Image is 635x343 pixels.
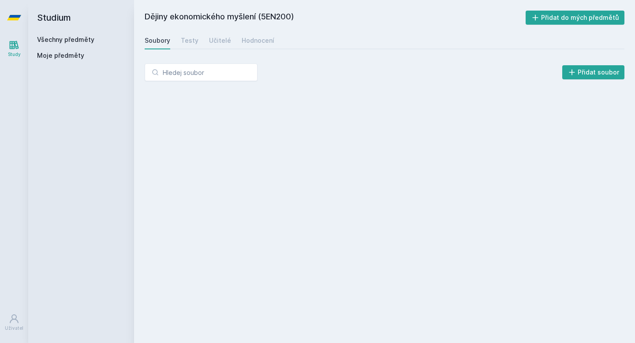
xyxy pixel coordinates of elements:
button: Přidat soubor [562,65,625,79]
h2: Dějiny ekonomického myšlení (5EN200) [145,11,526,25]
a: Soubory [145,32,170,49]
a: Testy [181,32,198,49]
a: Hodnocení [242,32,274,49]
a: Uživatel [2,309,26,336]
button: Přidat do mých předmětů [526,11,625,25]
div: Uživatel [5,325,23,332]
span: Moje předměty [37,51,84,60]
div: Hodnocení [242,36,274,45]
a: Všechny předměty [37,36,94,43]
input: Hledej soubor [145,63,258,81]
div: Study [8,51,21,58]
div: Soubory [145,36,170,45]
a: Učitelé [209,32,231,49]
a: Study [2,35,26,62]
div: Testy [181,36,198,45]
div: Učitelé [209,36,231,45]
